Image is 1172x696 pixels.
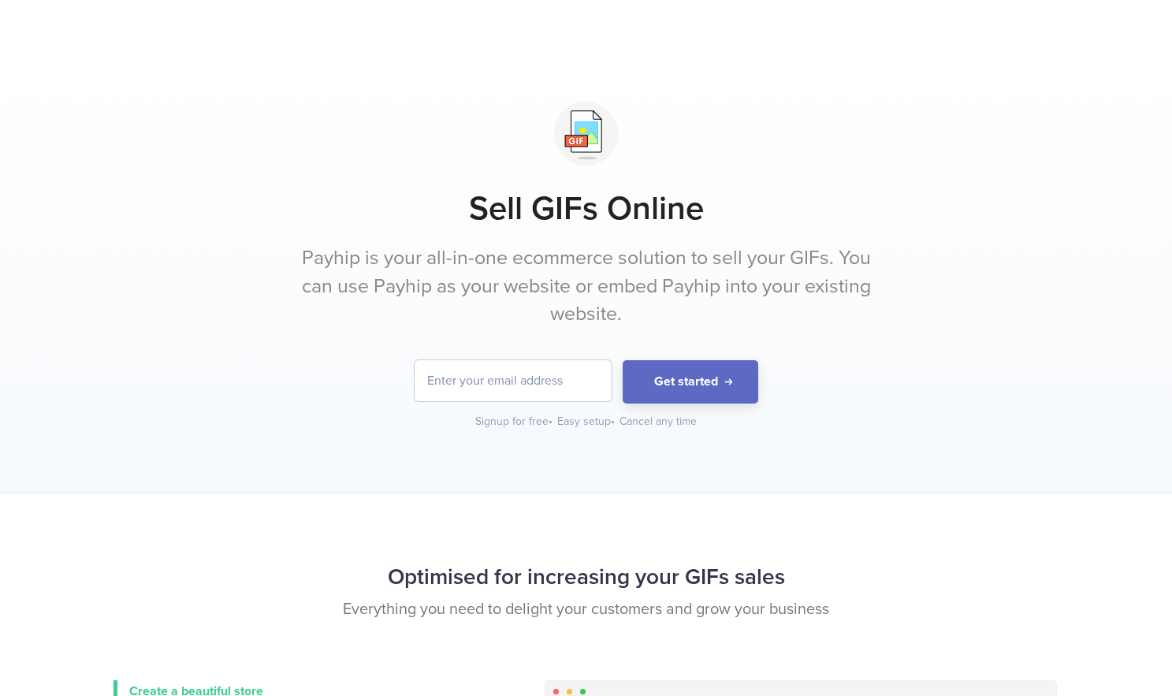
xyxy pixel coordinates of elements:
span: • [611,415,615,428]
h2: Optimised for increasing your GIFs sales [113,556,1059,598]
img: svg+xml;utf8,%3Csvg%20viewBox%3D%220%200%20100%20100%22%20xmlns%3D%22http%3A%2F%2Fwww.w3.org%2F20... [546,94,626,173]
button: Get started [623,360,758,404]
p: Everything you need to delight your customers and grow your business [113,598,1059,621]
div: Cancel any time [619,414,697,430]
input: Enter your email address [415,360,612,401]
h1: Sell GIFs Online [113,189,1059,229]
div: Easy setup [557,414,616,430]
div: Signup for free [475,414,554,430]
p: Payhip is your all-in-one ecommerce solution to sell your GIFs. You can use Payhip as your websit... [291,244,882,329]
span: • [549,415,553,428]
